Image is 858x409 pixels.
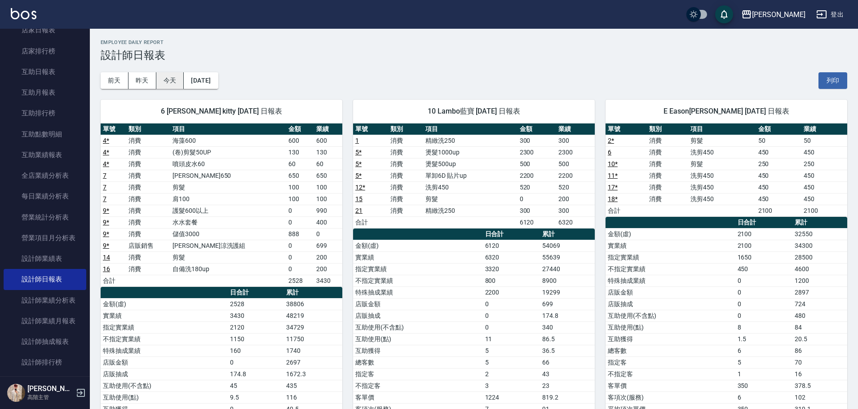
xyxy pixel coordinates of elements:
[170,193,286,205] td: 肩100
[355,195,363,202] a: 15
[792,391,847,403] td: 102
[540,333,595,345] td: 86.5
[353,368,483,380] td: 指定客
[284,356,342,368] td: 2697
[353,263,483,275] td: 指定實業績
[540,263,595,275] td: 27440
[228,298,284,310] td: 2528
[4,62,86,82] a: 互助日報表
[286,275,314,286] td: 2528
[540,251,595,263] td: 55639
[756,193,802,205] td: 450
[170,205,286,216] td: 護髮600以上
[735,240,792,251] td: 2100
[4,331,86,352] a: 設計師抽成報表
[101,333,228,345] td: 不指定實業績
[756,181,802,193] td: 450
[606,240,735,251] td: 實業績
[647,181,688,193] td: 消費
[517,123,556,135] th: 金額
[792,228,847,240] td: 32550
[388,135,423,146] td: 消費
[388,158,423,170] td: 消費
[4,352,86,373] a: 設計師排行榜
[286,193,314,205] td: 100
[423,181,517,193] td: 洗剪450
[170,123,286,135] th: 項目
[4,103,86,123] a: 互助排行榜
[540,310,595,321] td: 174.8
[517,135,556,146] td: 300
[688,181,756,193] td: 洗剪450
[126,205,170,216] td: 消費
[688,135,756,146] td: 剪髮
[556,158,595,170] td: 500
[756,205,802,216] td: 2100
[170,251,286,263] td: 剪髮
[101,391,228,403] td: 互助使用(點)
[126,146,170,158] td: 消費
[101,356,228,368] td: 店販金額
[540,298,595,310] td: 699
[228,321,284,333] td: 2120
[792,298,847,310] td: 724
[647,146,688,158] td: 消費
[801,146,847,158] td: 450
[540,240,595,251] td: 54069
[517,216,556,228] td: 6120
[556,216,595,228] td: 6320
[606,321,735,333] td: 互助使用(點)
[314,275,342,286] td: 3430
[792,251,847,263] td: 28500
[170,181,286,193] td: 剪髮
[483,368,540,380] td: 2
[792,368,847,380] td: 16
[556,181,595,193] td: 520
[314,181,342,193] td: 100
[606,368,735,380] td: 不指定客
[4,186,86,207] a: 每日業績分析表
[517,158,556,170] td: 500
[606,205,647,216] td: 合計
[735,333,792,345] td: 1.5
[286,170,314,181] td: 650
[756,135,802,146] td: 50
[483,345,540,356] td: 5
[314,123,342,135] th: 業績
[801,181,847,193] td: 450
[286,228,314,240] td: 888
[801,158,847,170] td: 250
[792,333,847,345] td: 20.5
[101,40,847,45] h2: Employee Daily Report
[540,345,595,356] td: 36.5
[792,356,847,368] td: 70
[735,217,792,229] th: 日合計
[27,384,73,393] h5: [PERSON_NAME]
[170,135,286,146] td: 海藻600
[228,356,284,368] td: 0
[556,123,595,135] th: 業績
[353,380,483,391] td: 不指定客
[286,181,314,193] td: 100
[170,228,286,240] td: 儲值3000
[606,263,735,275] td: 不指定實業績
[101,345,228,356] td: 特殊抽成業績
[286,251,314,263] td: 0
[4,290,86,311] a: 設計師業績分析表
[483,251,540,263] td: 6320
[101,380,228,391] td: 互助使用(不含點)
[792,286,847,298] td: 2897
[792,321,847,333] td: 84
[101,49,847,62] h3: 設計師日報表
[353,123,595,229] table: a dense table
[128,72,156,89] button: 昨天
[738,5,809,24] button: [PERSON_NAME]
[284,380,342,391] td: 435
[314,158,342,170] td: 60
[606,251,735,263] td: 指定實業績
[286,216,314,228] td: 0
[801,193,847,205] td: 450
[735,321,792,333] td: 8
[126,193,170,205] td: 消費
[170,170,286,181] td: [PERSON_NAME]650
